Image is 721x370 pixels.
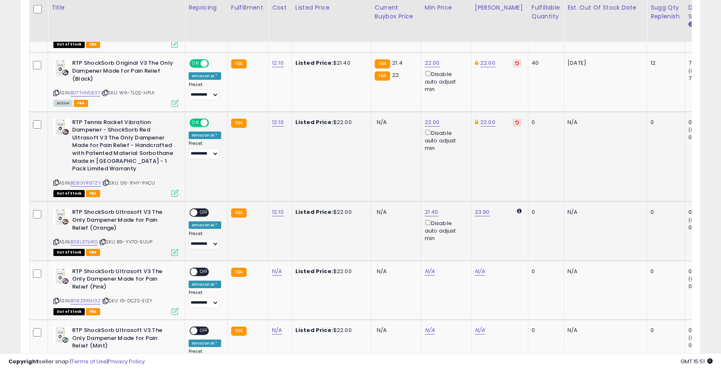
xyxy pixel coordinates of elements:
[53,59,70,76] img: 41QVzUh9X7L._SL40_.jpg
[480,59,495,67] a: 22.00
[189,132,221,139] div: Amazon AI *
[567,208,640,216] p: N/A
[189,141,221,160] div: Preset:
[295,326,333,334] b: Listed Price:
[377,118,387,126] span: N/A
[295,59,333,67] b: Listed Price:
[567,119,640,126] p: N/A
[189,72,221,80] div: Amazon AI *
[515,120,519,124] i: Revert to store-level Dynamic Max Price
[71,297,101,304] a: B08ZRXKH3Z
[295,118,333,126] b: Listed Price:
[8,358,145,366] div: seller snap | |
[475,3,524,12] div: [PERSON_NAME]
[53,208,70,225] img: 41vkmIcKjDL._SL40_.jpg
[53,100,73,107] span: All listings currently available for purchase on Amazon
[650,208,678,216] div: 0
[425,208,439,216] a: 21.40
[108,357,145,365] a: Privacy Policy
[681,357,713,365] span: 2025-10-14 15:51 GMT
[101,89,154,96] span: | SKU: W9-7LQS-HPU1
[71,180,101,187] a: B083YR97ZY
[688,68,700,74] small: (0%)
[425,69,465,94] div: Disable auto adjust min
[231,208,247,218] small: FBA
[392,59,403,67] span: 21.4
[272,118,284,127] a: 12.10
[650,3,681,21] div: Sugg Qty Replenish
[231,327,247,336] small: FBA
[295,3,368,12] div: Listed Price
[688,276,700,282] small: (0%)
[425,218,465,243] div: Disable auto adjust min
[86,41,100,48] span: FBA
[425,3,468,12] div: Min Price
[231,3,265,12] div: Fulfillment
[72,59,174,85] b: RTP ShockSorb Original V3 The Only Dampener Made for Pain Relief (Black)
[515,61,519,65] i: Revert to store-level Dynamic Max Price
[532,268,557,275] div: 0
[295,327,365,334] div: $22.00
[567,3,643,12] div: Est. Out Of Stock Date
[102,180,155,186] span: | SKU: 06-IFHY-PACU
[231,59,247,68] small: FBA
[475,326,485,335] a: N/A
[650,268,678,275] div: 0
[375,59,390,68] small: FBA
[53,190,85,197] span: All listings that are currently out of stock and unavailable for purchase on Amazon
[272,267,282,276] a: N/A
[375,71,390,81] small: FBA
[475,267,485,276] a: N/A
[272,208,284,216] a: 12.10
[425,59,440,67] a: 22.00
[197,268,211,275] span: OFF
[208,119,221,126] span: OFF
[425,118,440,127] a: 22.00
[295,208,365,216] div: $22.00
[51,3,182,12] div: Title
[425,128,465,152] div: Disable auto adjust min
[392,71,399,79] span: 22
[86,308,100,315] span: FBA
[99,238,152,245] span: | SKU: B9-YV7O-5UUP
[189,221,221,229] div: Amazon AI *
[189,231,221,250] div: Preset:
[377,267,387,275] span: N/A
[532,59,557,67] div: 40
[72,327,174,352] b: RTP ShockSorb Ultrasoft V3 The Only Dampener Made for Pain Relief (Mint)
[53,268,179,314] div: ASIN:
[567,59,640,67] p: [DATE]
[567,268,640,275] p: N/A
[71,89,100,96] a: B07THN5837
[53,327,70,343] img: 41p7vGfjHFL._SL40_.jpg
[295,267,333,275] b: Listed Price:
[517,208,522,214] i: Calculated using Dynamic Max Price.
[532,119,557,126] div: 0
[650,119,678,126] div: 0
[688,21,693,28] small: Days In Stock.
[71,238,98,246] a: B08LX7541G
[53,268,70,284] img: 41MhZ6ZkIPL._SL40_.jpg
[189,290,221,309] div: Preset:
[295,268,365,275] div: $22.00
[475,208,490,216] a: 23.90
[72,208,174,234] b: RTP ShockSorb Ultrasoft V3 The Only Dampener Made for Pain Relief (Orange)
[102,297,152,304] span: | SKU: I9-DCZS-EIZY
[475,119,478,125] i: This overrides the store level Dynamic Max Price for this listing
[197,327,211,335] span: OFF
[532,3,560,21] div: Fulfillable Quantity
[475,60,478,66] i: This overrides the store level Dynamic Max Price for this listing
[375,3,418,21] div: Current Buybox Price
[189,82,221,101] div: Preset:
[688,335,700,341] small: (0%)
[208,60,221,67] span: OFF
[71,357,107,365] a: Terms of Use
[86,249,100,256] span: FBA
[190,119,201,126] span: ON
[189,340,221,347] div: Amazon AI *
[74,100,88,107] span: FBA
[295,208,333,216] b: Listed Price:
[53,308,85,315] span: All listings that are currently out of stock and unavailable for purchase on Amazon
[567,327,640,334] p: N/A
[53,41,85,48] span: All listings that are currently out of stock and unavailable for purchase on Amazon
